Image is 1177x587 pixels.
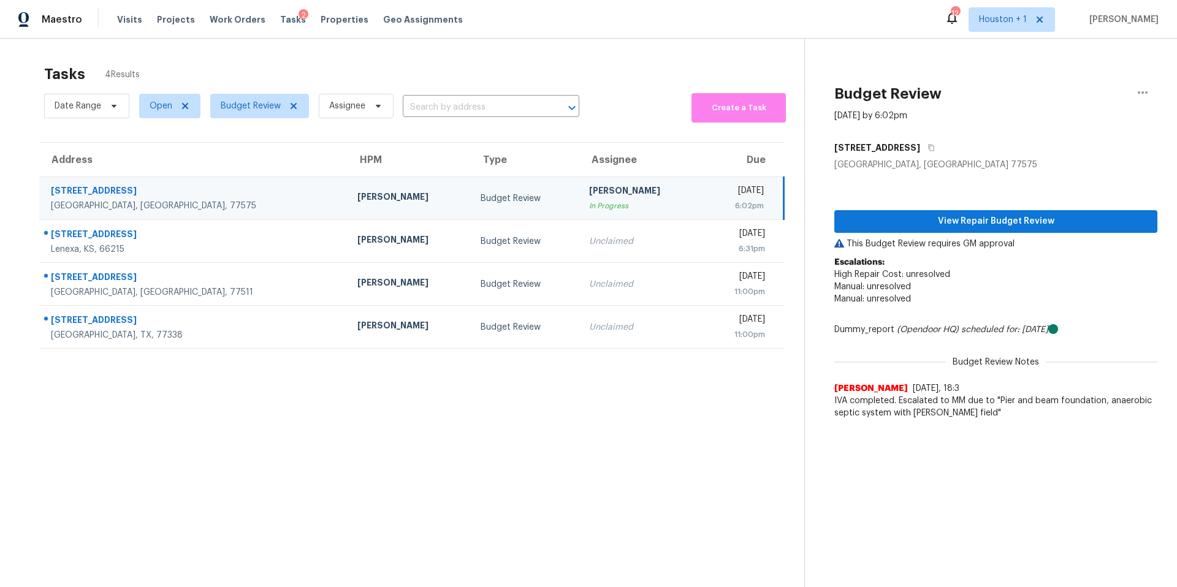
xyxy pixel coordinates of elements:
[51,243,338,256] div: Lenexa, KS, 66215
[834,282,911,291] span: Manual: unresolved
[961,325,1048,334] i: scheduled for: [DATE]
[51,228,338,243] div: [STREET_ADDRESS]
[51,184,338,200] div: [STREET_ADDRESS]
[589,235,693,248] div: Unclaimed
[1084,13,1159,26] span: [PERSON_NAME]
[44,68,85,80] h2: Tasks
[348,143,471,177] th: HPM
[713,313,765,328] div: [DATE]
[51,286,338,298] div: [GEOGRAPHIC_DATA], [GEOGRAPHIC_DATA], 77511
[834,238,1157,250] p: This Budget Review requires GM approval
[280,15,306,24] span: Tasks
[481,278,569,290] div: Budget Review
[834,382,908,395] span: [PERSON_NAME]
[834,88,942,100] h2: Budget Review
[713,200,764,212] div: 6:02pm
[563,99,581,116] button: Open
[713,270,765,286] div: [DATE]
[481,235,569,248] div: Budget Review
[834,210,1157,233] button: View Repair Budget Review
[713,286,765,298] div: 11:00pm
[51,200,338,212] div: [GEOGRAPHIC_DATA], [GEOGRAPHIC_DATA], 77575
[589,278,693,290] div: Unclaimed
[951,7,959,20] div: 12
[210,13,265,26] span: Work Orders
[713,184,764,200] div: [DATE]
[589,184,693,200] div: [PERSON_NAME]
[834,110,907,122] div: [DATE] by 6:02pm
[55,100,101,112] span: Date Range
[945,356,1046,368] span: Budget Review Notes
[105,69,140,81] span: 4 Results
[913,384,959,393] span: [DATE], 18:3
[589,200,693,212] div: In Progress
[42,13,82,26] span: Maestro
[403,98,545,117] input: Search by address
[481,192,569,205] div: Budget Review
[357,276,461,292] div: [PERSON_NAME]
[329,100,365,112] span: Assignee
[357,319,461,335] div: [PERSON_NAME]
[713,227,765,243] div: [DATE]
[51,271,338,286] div: [STREET_ADDRESS]
[383,13,463,26] span: Geo Assignments
[157,13,195,26] span: Projects
[357,191,461,206] div: [PERSON_NAME]
[117,13,142,26] span: Visits
[703,143,784,177] th: Due
[844,214,1148,229] span: View Repair Budget Review
[834,395,1157,419] span: IVA completed. Escalated to MM due to "Pier and beam foundation, anaerobic septic system with [PE...
[834,270,950,279] span: High Repair Cost: unresolved
[834,142,920,154] h5: [STREET_ADDRESS]
[321,13,368,26] span: Properties
[897,325,959,334] i: (Opendoor HQ)
[39,143,348,177] th: Address
[979,13,1027,26] span: Houston + 1
[691,93,786,123] button: Create a Task
[51,314,338,329] div: [STREET_ADDRESS]
[150,100,172,112] span: Open
[920,137,937,159] button: Copy Address
[299,9,308,21] div: 2
[221,100,281,112] span: Budget Review
[834,295,911,303] span: Manual: unresolved
[579,143,703,177] th: Assignee
[357,233,461,249] div: [PERSON_NAME]
[834,258,885,267] b: Escalations:
[713,328,765,341] div: 11:00pm
[698,101,780,115] span: Create a Task
[51,329,338,341] div: [GEOGRAPHIC_DATA], TX, 77338
[481,321,569,333] div: Budget Review
[589,321,693,333] div: Unclaimed
[713,243,765,255] div: 6:31pm
[471,143,579,177] th: Type
[834,324,1157,336] div: Dummy_report
[834,159,1157,171] div: [GEOGRAPHIC_DATA], [GEOGRAPHIC_DATA] 77575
